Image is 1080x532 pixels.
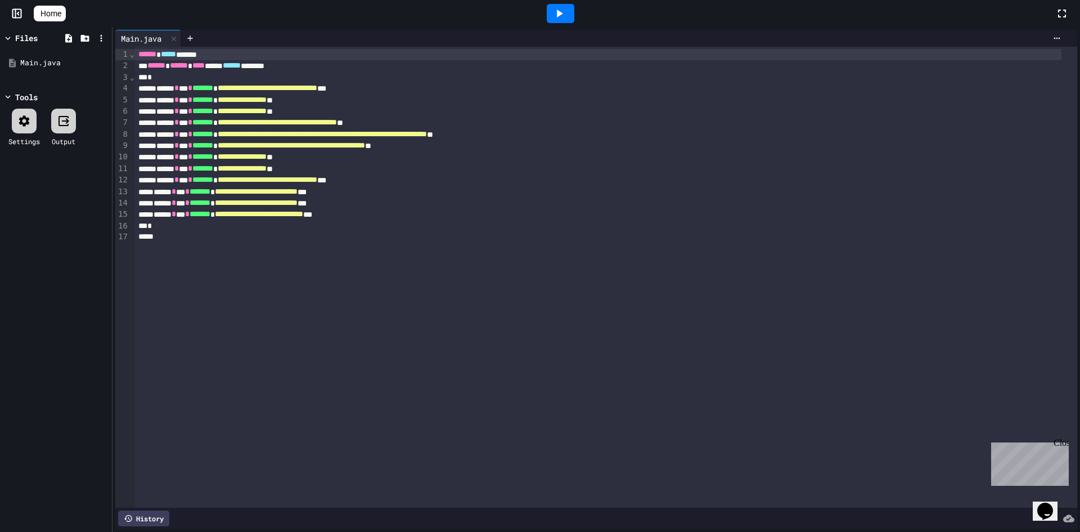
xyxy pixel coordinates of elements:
div: 11 [115,163,129,175]
span: Fold line [129,73,135,82]
div: Main.java [115,33,167,44]
div: Chat with us now!Close [4,5,78,71]
div: 5 [115,95,129,106]
div: Main.java [115,30,181,47]
div: 6 [115,106,129,117]
span: Home [40,8,61,19]
div: 17 [115,231,129,243]
div: 13 [115,186,129,198]
div: Output [52,136,75,146]
div: 9 [115,140,129,151]
div: 16 [115,221,129,232]
div: 12 [115,175,129,186]
iframe: chat widget [1033,487,1069,521]
div: Files [15,32,38,44]
div: Settings [8,136,40,146]
iframe: chat widget [987,438,1069,486]
a: Home [34,6,66,21]
span: Fold line [129,50,135,59]
div: History [118,511,169,526]
div: 15 [115,209,129,220]
div: 7 [115,117,129,128]
div: 1 [115,49,129,60]
div: 8 [115,129,129,140]
div: 10 [115,151,129,163]
div: 3 [115,72,129,83]
div: 4 [115,83,129,94]
div: Main.java [20,57,108,69]
div: 14 [115,198,129,209]
div: 2 [115,60,129,71]
div: Tools [15,91,38,103]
